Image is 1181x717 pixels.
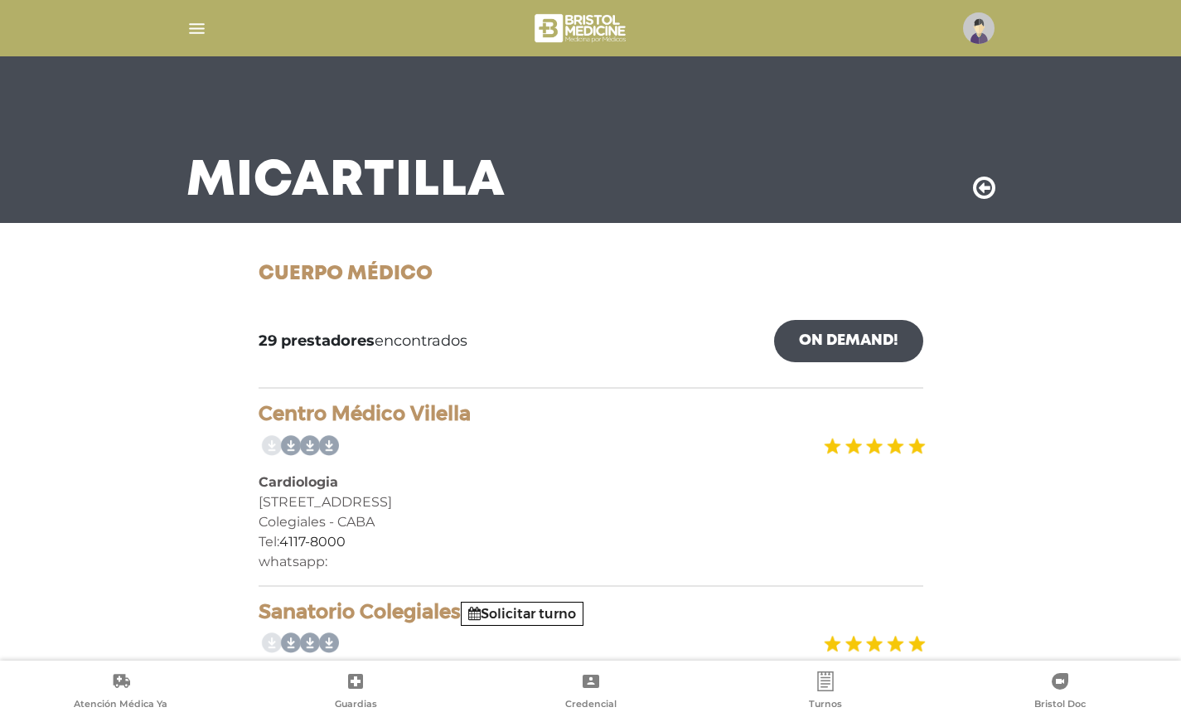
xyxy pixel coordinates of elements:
a: 4117-8000 [279,534,346,550]
span: encontrados [259,330,467,352]
a: On Demand! [774,320,923,362]
img: profile-placeholder.svg [963,12,995,44]
span: Atención Médica Ya [74,698,167,713]
span: Bristol Doc [1034,698,1086,713]
div: Tel: [259,532,923,552]
a: Bristol Doc [943,671,1178,714]
a: Turnos [708,671,942,714]
b: Cardiologia [259,474,338,490]
img: estrellas_badge.png [821,625,926,662]
a: Guardias [238,671,472,714]
a: Credencial [473,671,708,714]
img: Cober_menu-lines-white.svg [186,18,207,39]
div: whatsapp: [259,552,923,572]
img: estrellas_badge.png [821,428,926,465]
span: Guardias [335,698,377,713]
a: Atención Médica Ya [3,671,238,714]
h4: Centro Médico Vilella [259,402,923,426]
span: Turnos [809,698,842,713]
h1: Cuerpo Médico [259,263,923,287]
div: Colegiales - CABA [259,512,923,532]
h4: Sanatorio Colegiales [259,600,923,624]
img: bristol-medicine-blanco.png [532,8,631,48]
b: 29 prestadores [259,332,375,350]
div: [STREET_ADDRESS] [259,492,923,512]
span: Credencial [565,698,617,713]
a: Solicitar turno [468,606,576,622]
h3: Mi Cartilla [186,160,506,203]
